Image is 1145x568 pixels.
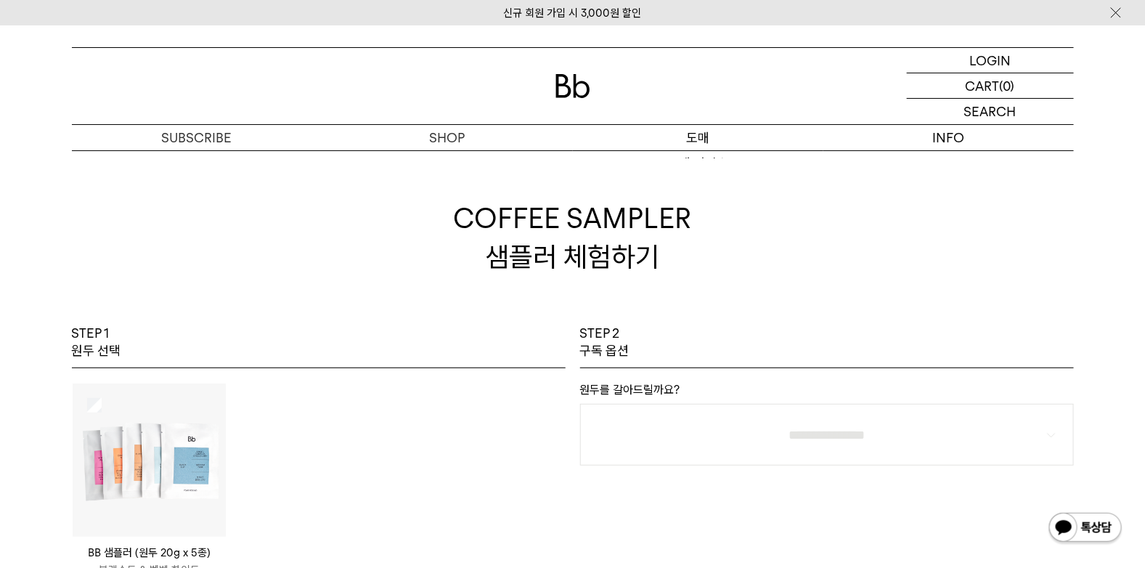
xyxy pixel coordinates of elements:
a: 신규 회원 가입 시 3,000원 할인 [504,7,642,20]
p: LOGIN [969,48,1011,73]
img: 상품이미지 [73,384,226,537]
p: INFO [823,125,1074,150]
img: 카카오톡 채널 1:1 채팅 버튼 [1048,511,1123,546]
p: STEP 1 원두 선택 [72,325,121,360]
img: 로고 [555,74,590,98]
a: SHOP [322,125,573,150]
p: BB 샘플러 (원두 20g x 5종) [73,544,226,561]
h2: COFFEE SAMPLER 샘플러 체험하기 [72,150,1074,325]
a: LOGIN [907,48,1074,73]
p: STEP 2 구독 옵션 [580,325,629,360]
p: CART [966,73,1000,98]
p: 도매 [573,125,823,150]
a: SUBSCRIBE [72,125,322,150]
a: 도매 서비스 [573,151,823,176]
a: CART (0) [907,73,1074,99]
p: 원두를 갈아드릴까요? [580,383,1074,404]
p: (0) [1000,73,1015,98]
p: SEARCH [964,99,1016,124]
